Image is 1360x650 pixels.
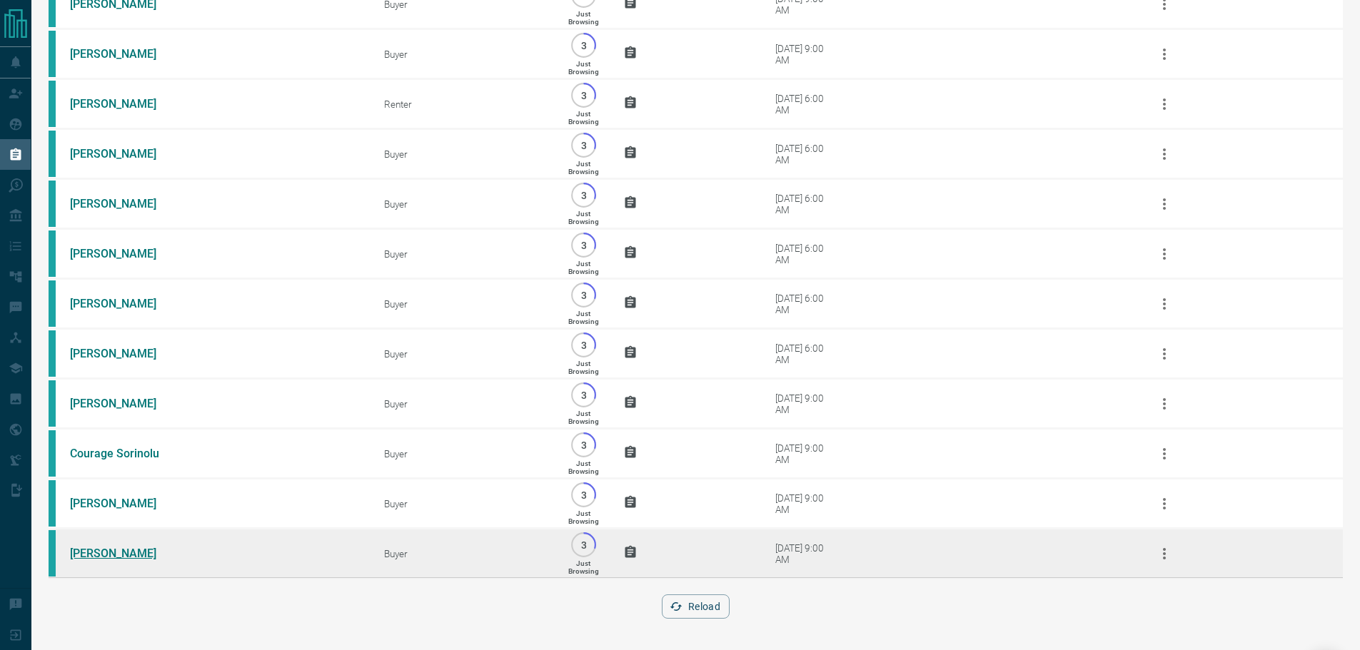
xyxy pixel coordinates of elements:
p: 3 [578,290,589,300]
p: 3 [578,539,589,550]
div: [DATE] 6:00 AM [775,143,836,166]
div: condos.ca [49,81,56,127]
p: 3 [578,440,589,450]
p: 3 [578,489,589,500]
div: Buyer [384,298,543,310]
a: [PERSON_NAME] [70,47,177,61]
div: Buyer [384,198,543,210]
p: 3 [578,340,589,350]
div: [DATE] 9:00 AM [775,442,836,465]
a: [PERSON_NAME] [70,197,177,210]
div: Buyer [384,148,543,160]
div: condos.ca [49,31,56,77]
p: Just Browsing [568,160,599,176]
div: Buyer [384,498,543,509]
div: [DATE] 6:00 AM [775,243,836,265]
a: [PERSON_NAME] [70,547,177,560]
p: Just Browsing [568,260,599,275]
div: Buyer [384,49,543,60]
div: Buyer [384,398,543,410]
div: condos.ca [49,530,56,577]
p: 3 [578,140,589,151]
div: Buyer [384,248,543,260]
a: [PERSON_NAME] [70,247,177,260]
p: 3 [578,190,589,200]
div: condos.ca [49,181,56,227]
p: Just Browsing [568,60,599,76]
p: Just Browsing [568,110,599,126]
p: Just Browsing [568,310,599,325]
p: Just Browsing [568,559,599,575]
div: [DATE] 9:00 AM [775,392,836,415]
div: [DATE] 9:00 AM [775,542,836,565]
div: condos.ca [49,430,56,477]
a: [PERSON_NAME] [70,347,177,360]
div: condos.ca [49,280,56,327]
button: Reload [662,594,730,619]
p: 3 [578,90,589,101]
a: [PERSON_NAME] [70,397,177,410]
div: [DATE] 6:00 AM [775,93,836,116]
p: Just Browsing [568,210,599,225]
div: Buyer [384,448,543,459]
div: [DATE] 9:00 AM [775,492,836,515]
p: 3 [578,40,589,51]
a: [PERSON_NAME] [70,147,177,161]
div: [DATE] 6:00 AM [775,342,836,365]
p: Just Browsing [568,360,599,375]
p: 3 [578,390,589,400]
div: condos.ca [49,330,56,377]
p: Just Browsing [568,10,599,26]
a: [PERSON_NAME] [70,297,177,310]
a: Courage Sorinolu [70,447,177,460]
div: condos.ca [49,131,56,177]
div: condos.ca [49,380,56,427]
div: Buyer [384,548,543,559]
p: Just Browsing [568,410,599,425]
div: condos.ca [49,230,56,277]
p: 3 [578,240,589,250]
div: Renter [384,98,543,110]
p: Just Browsing [568,459,599,475]
p: Just Browsing [568,509,599,525]
a: [PERSON_NAME] [70,97,177,111]
a: [PERSON_NAME] [70,497,177,510]
div: Buyer [384,348,543,360]
div: [DATE] 6:00 AM [775,193,836,215]
div: condos.ca [49,480,56,527]
div: [DATE] 6:00 AM [775,293,836,315]
div: [DATE] 9:00 AM [775,43,836,66]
